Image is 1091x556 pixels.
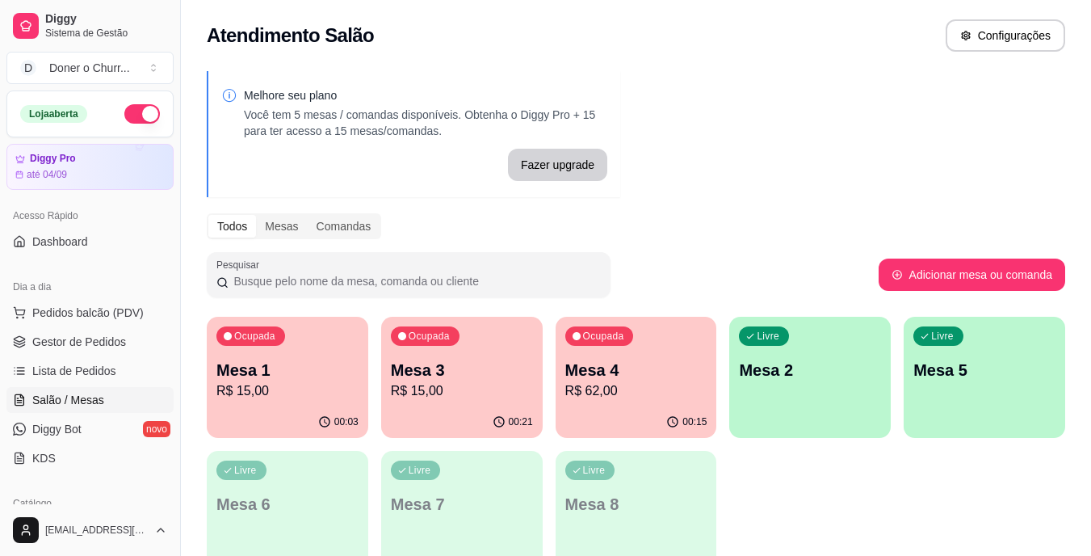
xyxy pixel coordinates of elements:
button: Pedidos balcão (PDV) [6,300,174,326]
p: Livre [234,464,257,477]
button: [EMAIL_ADDRESS][DOMAIN_NAME] [6,511,174,550]
button: Select a team [6,52,174,84]
div: Dia a dia [6,274,174,300]
p: Ocupada [583,330,624,343]
p: Livre [931,330,954,343]
div: Doner o Churr ... [49,60,130,76]
p: Ocupada [409,330,450,343]
div: Comandas [308,215,380,238]
p: Livre [757,330,779,343]
p: Mesa 8 [565,493,707,516]
article: até 04/09 [27,168,67,181]
article: Diggy Pro [30,153,76,165]
a: KDS [6,445,174,471]
button: OcupadaMesa 4R$ 62,0000:15 [556,317,717,438]
div: Mesas [256,215,307,238]
p: Mesa 2 [739,359,881,381]
h2: Atendimento Salão [207,23,374,48]
p: R$ 15,00 [216,381,359,401]
a: Diggy Botnovo [6,416,174,442]
input: Pesquisar [229,273,601,289]
p: Mesa 3 [391,359,533,381]
p: Mesa 5 [913,359,1055,381]
button: Fazer upgrade [508,149,607,181]
p: 00:03 [334,415,359,428]
p: Mesa 4 [565,359,707,381]
div: Catálogo [6,491,174,516]
p: R$ 62,00 [565,381,707,401]
span: D [20,60,36,76]
span: Dashboard [32,234,88,250]
span: Salão / Mesas [32,392,104,408]
span: Sistema de Gestão [45,27,167,40]
button: Adicionar mesa ou comanda [879,259,1065,291]
span: Diggy Bot [32,421,82,437]
span: Diggy [45,12,167,27]
div: Todos [208,215,256,238]
span: KDS [32,450,56,466]
div: Acesso Rápido [6,203,174,229]
span: Pedidos balcão (PDV) [32,305,144,321]
span: [EMAIL_ADDRESS][DOMAIN_NAME] [45,524,148,537]
button: Alterar Status [124,104,160,124]
p: 00:21 [509,415,533,428]
p: Mesa 6 [216,493,359,516]
a: Salão / Mesas [6,387,174,413]
a: Gestor de Pedidos [6,329,174,355]
a: DiggySistema de Gestão [6,6,174,45]
p: Livre [583,464,606,477]
label: Pesquisar [216,258,265,272]
button: Configurações [946,19,1065,52]
p: Mesa 1 [216,359,359,381]
span: Lista de Pedidos [32,363,116,379]
p: R$ 15,00 [391,381,533,401]
p: Você tem 5 mesas / comandas disponíveis. Obtenha o Diggy Pro + 15 para ter acesso a 15 mesas/coma... [244,107,607,139]
a: Lista de Pedidos [6,358,174,384]
button: OcupadaMesa 3R$ 15,0000:21 [381,317,543,438]
button: LivreMesa 2 [729,317,891,438]
span: Gestor de Pedidos [32,334,126,350]
p: Ocupada [234,330,275,343]
a: Diggy Proaté 04/09 [6,144,174,190]
div: Loja aberta [20,105,87,123]
p: Mesa 7 [391,493,533,516]
p: 00:15 [682,415,707,428]
p: Livre [409,464,431,477]
button: LivreMesa 5 [904,317,1065,438]
button: OcupadaMesa 1R$ 15,0000:03 [207,317,368,438]
p: Melhore seu plano [244,87,607,103]
a: Dashboard [6,229,174,255]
